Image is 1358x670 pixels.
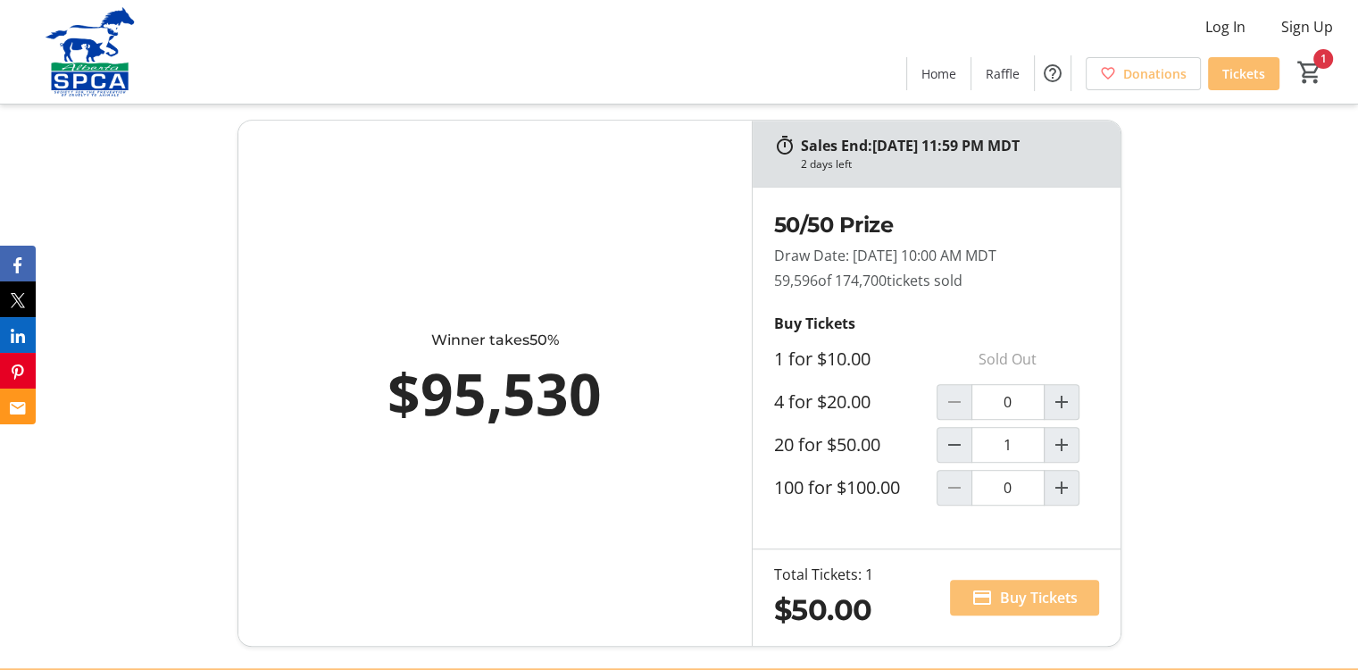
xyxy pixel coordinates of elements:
span: Home [921,64,956,83]
span: 50% [529,331,559,348]
label: 20 for $50.00 [774,434,880,456]
span: Donations [1123,64,1187,83]
div: Total Tickets: 1 [774,564,873,585]
a: Home [907,57,971,90]
a: Donations [1086,57,1201,90]
button: Sign Up [1267,13,1347,41]
span: Buy Tickets [1000,587,1078,608]
div: Winner takes [317,330,673,351]
p: Draw Date: [DATE] 10:00 AM MDT [774,245,1099,266]
img: Alberta SPCA's Logo [11,7,170,96]
button: Increment by one [1045,428,1079,462]
label: 100 for $100.00 [774,477,900,498]
button: Log In [1191,13,1260,41]
button: Cart [1294,56,1326,88]
strong: Buy Tickets [774,314,855,333]
span: Raffle [986,64,1020,83]
p: Sold Out [937,341,1079,377]
label: 4 for $20.00 [774,391,871,413]
div: $95,530 [317,351,673,437]
span: Sign Up [1281,16,1333,38]
span: [DATE] 11:59 PM MDT [872,136,1020,155]
h2: 50/50 Prize [774,209,1099,241]
label: 1 for $10.00 [774,348,871,370]
button: Buy Tickets [950,580,1099,616]
button: Help [1035,55,1071,91]
button: Increment by one [1045,471,1079,505]
div: 2 days left [801,156,852,172]
p: 59,596 tickets sold [774,270,1099,291]
span: Sales End: [801,136,872,155]
button: Decrement by one [937,428,971,462]
div: $50.00 [774,589,873,632]
span: Tickets [1222,64,1265,83]
button: Increment by one [1045,385,1079,419]
span: of 174,700 [818,271,887,290]
a: Tickets [1208,57,1279,90]
span: Log In [1205,16,1246,38]
a: Raffle [971,57,1034,90]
